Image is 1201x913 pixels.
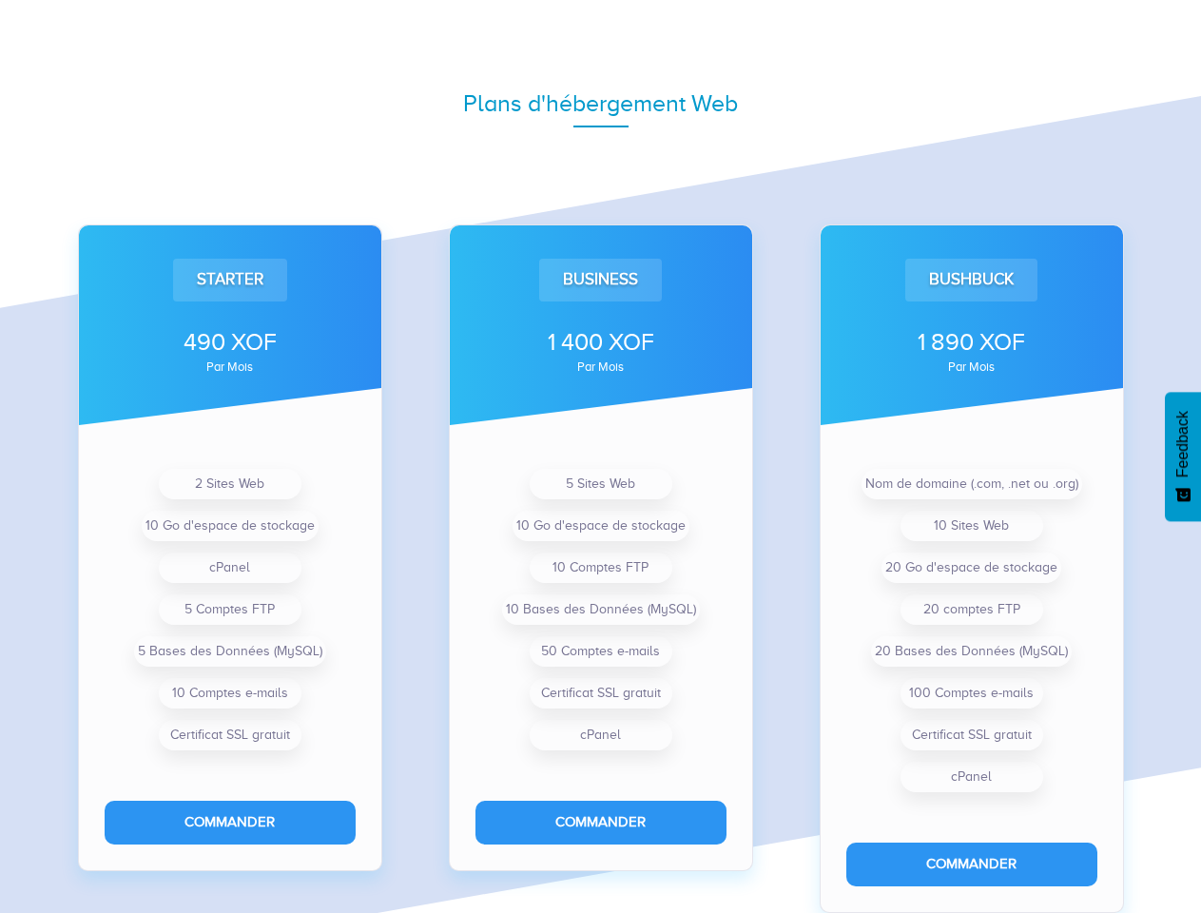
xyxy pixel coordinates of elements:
div: Starter [173,259,287,301]
li: 10 Bases des Données (MySQL) [502,594,700,625]
li: Certificat SSL gratuit [530,678,672,709]
li: 5 Comptes FTP [159,594,301,625]
li: 10 Go d'espace de stockage [142,511,319,541]
li: Certificat SSL gratuit [159,720,301,750]
button: Feedback - Afficher l’enquête [1165,392,1201,521]
div: Business [539,259,662,301]
li: 20 Bases des Données (MySQL) [871,636,1072,667]
div: Bushbuck [905,259,1037,301]
div: par mois [105,361,356,373]
div: 1 890 XOF [846,325,1097,359]
div: par mois [846,361,1097,373]
button: Commander [475,801,726,844]
div: 1 400 XOF [475,325,726,359]
li: cPanel [530,720,672,750]
li: 10 Go d'espace de stockage [513,511,689,541]
span: Feedback [1174,411,1191,477]
li: 5 Bases des Données (MySQL) [134,636,326,667]
li: Nom de domaine (.com, .net ou .org) [862,469,1082,499]
li: 10 Sites Web [901,511,1043,541]
li: cPanel [159,553,301,583]
div: 490 XOF [105,325,356,359]
button: Commander [105,801,356,844]
div: par mois [475,361,726,373]
iframe: Drift Widget Chat Controller [1106,818,1178,890]
li: 20 comptes FTP [901,594,1043,625]
li: Certificat SSL gratuit [901,720,1043,750]
li: 100 Comptes e-mails [901,678,1043,709]
button: Commander [846,843,1097,885]
li: cPanel [901,762,1043,792]
li: 20 Go d'espace de stockage [881,553,1061,583]
div: Plans d'hébergement Web [59,87,1143,121]
li: 5 Sites Web [530,469,672,499]
li: 10 Comptes FTP [530,553,672,583]
li: 50 Comptes e-mails [530,636,672,667]
li: 2 Sites Web [159,469,301,499]
li: 10 Comptes e-mails [159,678,301,709]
